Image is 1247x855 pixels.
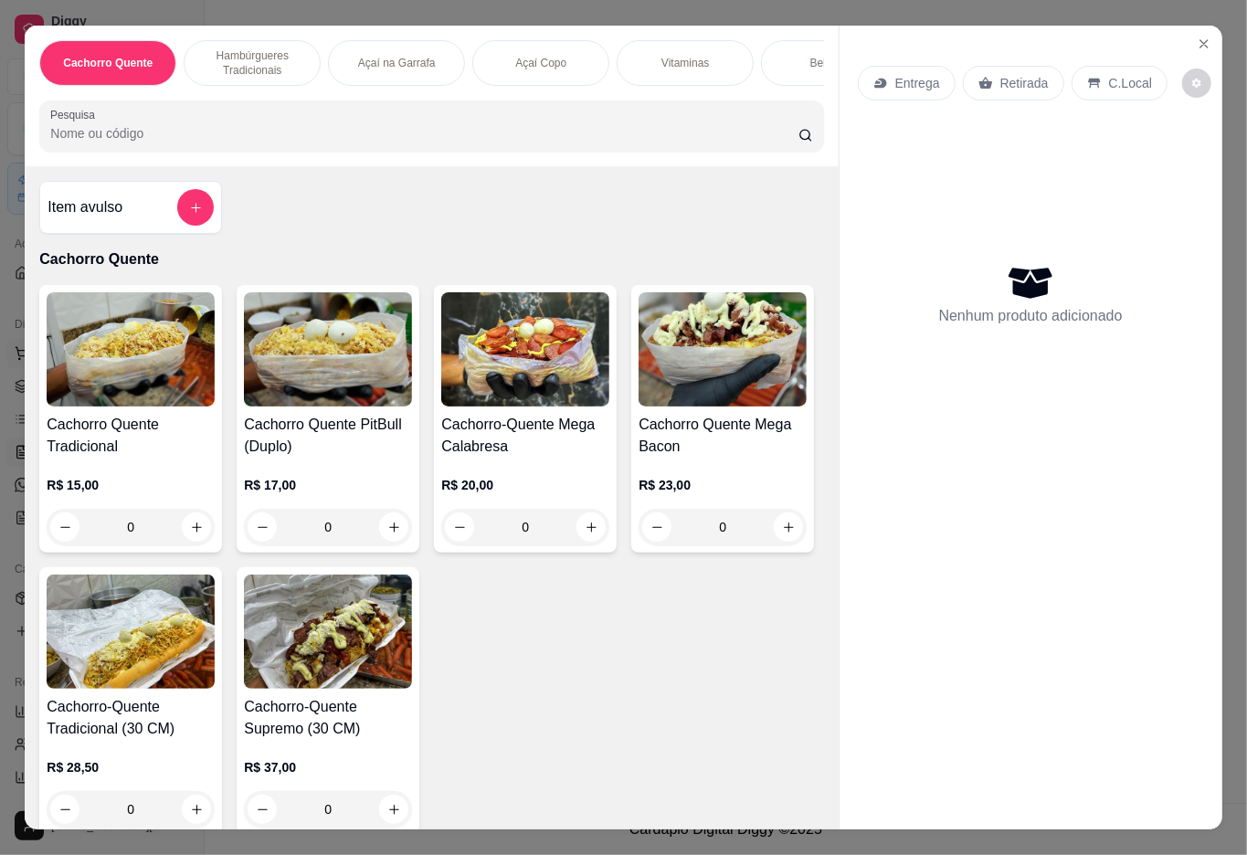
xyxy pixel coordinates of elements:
[358,56,436,70] p: Açaí na Garrafa
[48,196,122,218] h4: Item avulso
[47,575,215,689] img: product-image
[244,696,412,740] h4: Cachorro-Quente Supremo (30 CM)
[639,476,807,494] p: R$ 23,00
[244,292,412,406] img: product-image
[199,48,305,78] p: Hambúrgueres Tradicionais
[244,575,412,689] img: product-image
[1000,74,1049,92] p: Retirada
[895,74,940,92] p: Entrega
[50,107,101,122] label: Pesquisa
[1182,69,1211,98] button: decrease-product-quantity
[441,414,609,458] h4: Cachorro-Quente Mega Calabresa
[244,758,412,776] p: R$ 37,00
[810,56,850,70] p: Bebidas
[515,56,566,70] p: Açaí Copo
[244,476,412,494] p: R$ 17,00
[244,414,412,458] h4: Cachorro Quente PitBull (Duplo)
[441,476,609,494] p: R$ 20,00
[47,414,215,458] h4: Cachorro Quente Tradicional
[50,124,798,142] input: Pesquisa
[939,305,1123,327] p: Nenhum produto adicionado
[47,696,215,740] h4: Cachorro-Quente Tradicional (30 CM)
[639,414,807,458] h4: Cachorro Quente Mega Bacon
[441,292,609,406] img: product-image
[47,292,215,406] img: product-image
[63,56,153,70] p: Cachorro Quente
[47,758,215,776] p: R$ 28,50
[1109,74,1152,92] p: C.Local
[39,248,823,270] p: Cachorro Quente
[177,189,214,226] button: add-separate-item
[1189,29,1219,58] button: Close
[639,292,807,406] img: product-image
[661,56,709,70] p: Vitaminas
[47,476,215,494] p: R$ 15,00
